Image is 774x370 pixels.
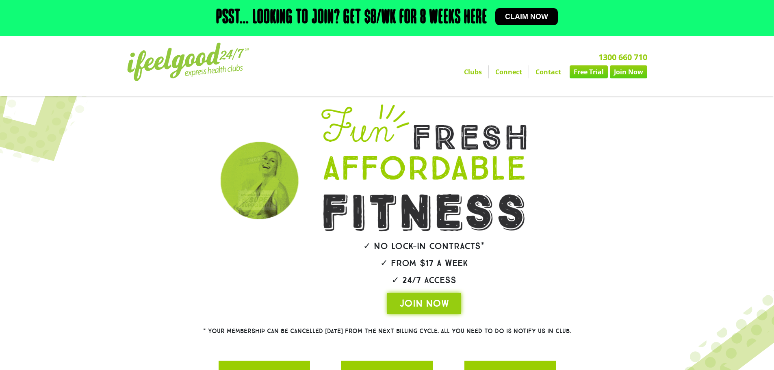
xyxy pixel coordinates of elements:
a: Clubs [457,65,488,78]
a: Join Now [610,65,647,78]
h2: ✓ 24/7 Access [299,276,550,285]
h2: ✓ From $17 a week [299,259,550,268]
span: JOIN NOW [399,297,449,310]
nav: Menu [312,65,647,78]
a: Connect [489,65,529,78]
a: 1300 660 710 [598,52,647,63]
a: Contact [529,65,568,78]
h2: ✓ No lock-in contracts* [299,242,550,251]
a: Claim now [495,8,558,25]
span: Claim now [505,13,548,20]
a: JOIN NOW [387,293,461,314]
a: Free Trial [570,65,608,78]
h2: Psst… Looking to join? Get $8/wk for 8 weeks here [216,8,487,28]
h2: * Your membership can be cancelled [DATE] from the next billing cycle. All you need to do is noti... [174,328,601,334]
